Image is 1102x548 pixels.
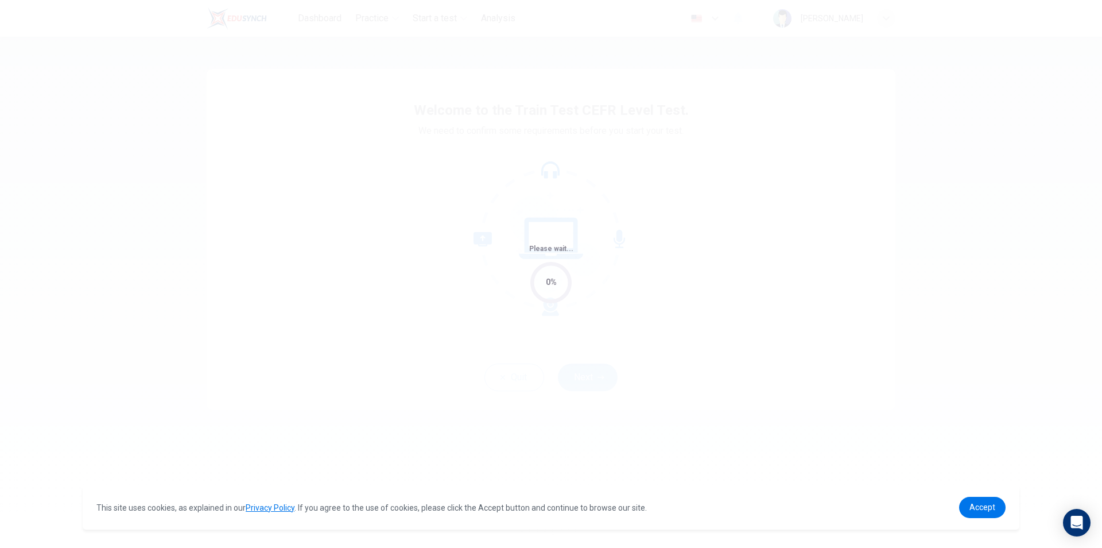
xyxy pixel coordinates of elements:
[969,503,995,512] span: Accept
[546,276,557,289] div: 0%
[83,485,1019,530] div: cookieconsent
[959,497,1006,518] a: dismiss cookie message
[1063,509,1091,537] div: Open Intercom Messenger
[246,503,294,512] a: Privacy Policy
[96,503,647,512] span: This site uses cookies, as explained in our . If you agree to the use of cookies, please click th...
[529,245,573,253] span: Please wait...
